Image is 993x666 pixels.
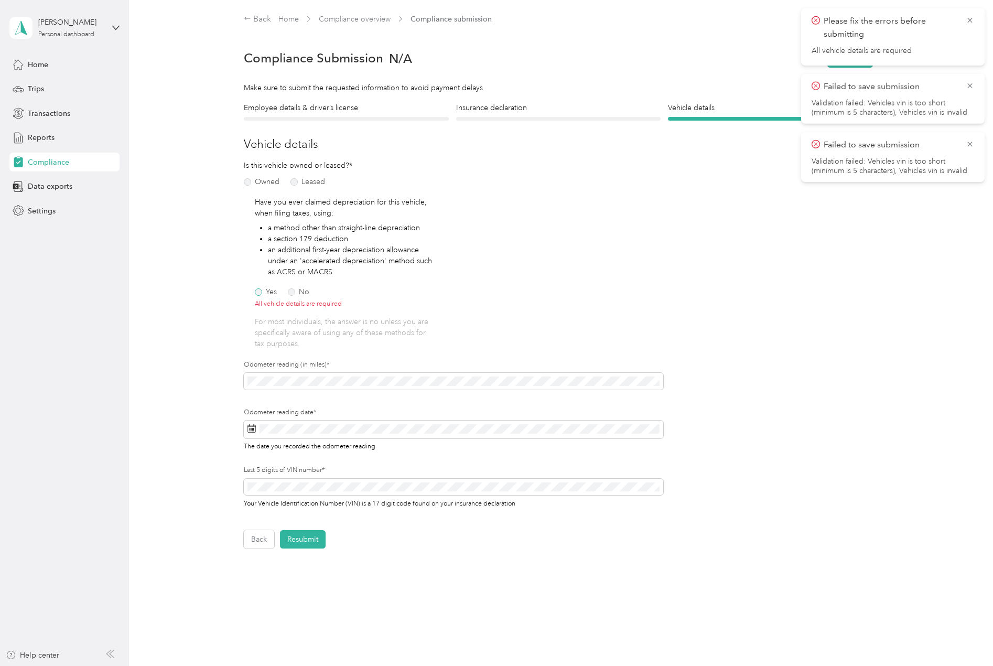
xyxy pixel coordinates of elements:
[244,360,663,370] label: Odometer reading (in miles)*
[244,160,380,171] p: Is this vehicle owned or leased?*
[28,181,72,192] span: Data exports
[812,46,974,56] span: All vehicle details are required
[255,288,277,296] label: Yes
[244,82,873,93] div: Make sure to submit the requested information to avoid payment delays
[244,498,515,508] span: Your Vehicle Identification Number (VIN) is a 17 digit code found on your insurance declaration
[28,157,69,168] span: Compliance
[28,108,70,119] span: Transactions
[255,299,376,309] div: All vehicle details are required
[244,51,383,66] h1: Compliance Submission
[268,244,437,277] li: an additional first-year depreciation allowance under an 'accelerated depreciation' method such a...
[934,607,993,666] iframe: Everlance-gr Chat Button Frame
[244,530,274,549] button: Back
[244,13,271,26] div: Back
[28,59,48,70] span: Home
[288,288,309,296] label: No
[456,102,661,113] h4: Insurance declaration
[812,99,974,117] li: Validation failed: Vehicles vin is too short (minimum is 5 characters), Vehicles vin is invalid
[319,15,391,24] a: Compliance overview
[28,206,56,217] span: Settings
[244,441,375,450] span: The date you recorded the odometer reading
[389,53,412,64] span: N/A
[280,530,326,549] button: Resubmit
[244,466,663,475] label: Last 5 digits of VIN number*
[38,17,104,28] div: [PERSON_NAME]
[668,102,873,113] h4: Vehicle details
[28,83,44,94] span: Trips
[812,157,974,176] li: Validation failed: Vehicles vin is too short (minimum is 5 characters), Vehicles vin is invalid
[824,15,958,40] p: Please fix the errors before submitting
[268,233,437,244] li: a section 179 deduction
[38,31,94,38] div: Personal dashboard
[244,135,873,153] h3: Vehicle details
[244,102,449,113] h4: Employee details & driver’s license
[290,178,325,186] label: Leased
[255,197,437,219] p: Have you ever claimed depreciation for this vehicle, when filing taxes, using:
[824,80,958,93] p: Failed to save submission
[278,15,299,24] a: Home
[28,132,55,143] span: Reports
[6,650,59,661] button: Help center
[244,408,663,417] label: Odometer reading date*
[411,14,492,25] span: Compliance submission
[255,316,437,349] p: For most individuals, the answer is no unless you are specifically aware of using any of these me...
[244,178,279,186] label: Owned
[824,138,958,152] p: Failed to save submission
[268,222,437,233] li: a method other than straight-line depreciation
